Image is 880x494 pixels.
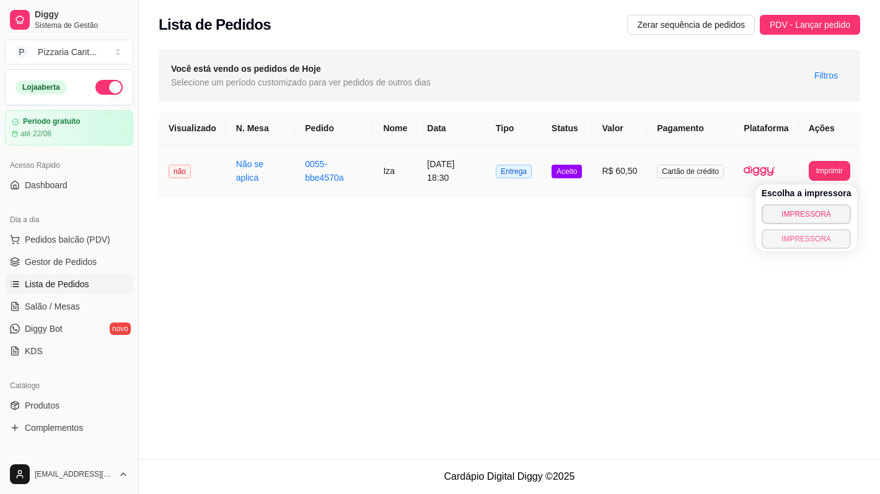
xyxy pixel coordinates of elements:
[5,252,133,272] a: Gestor de Pedidos
[417,145,486,197] td: [DATE] 18:30
[5,341,133,361] a: KDS
[5,459,133,489] button: [EMAIL_ADDRESS][DOMAIN_NAME]
[5,5,133,35] a: DiggySistema de Gestão
[373,111,417,145] th: Nome
[637,18,745,32] span: Zerar sequência de pedidos
[159,15,271,35] h2: Lista de Pedidos
[762,229,851,249] button: IMPRESSORA
[38,46,97,58] div: Pizzaria Cant ...
[35,469,113,479] span: [EMAIL_ADDRESS][DOMAIN_NAME]
[23,117,81,126] article: Período gratuito
[5,230,133,249] button: Pedidos balcão (PDV)
[770,18,850,32] span: PDV - Lançar pedido
[496,165,532,178] span: Entrega
[171,64,321,74] strong: Você está vendo os pedidos de Hoje
[592,145,647,197] td: R$ 60,50
[25,323,63,335] span: Diggy Bot
[552,165,582,178] span: Aceito
[25,345,43,357] span: KDS
[25,278,89,290] span: Lista de Pedidos
[809,161,850,181] button: Imprimir
[486,111,542,145] th: Tipo
[226,111,295,145] th: N. Mesa
[25,300,80,313] span: Salão / Mesas
[762,204,851,224] button: IMPRESSORA
[171,76,431,89] span: Selecione um período customizado para ver pedidos de outros dias
[25,256,97,268] span: Gestor de Pedidos
[305,159,343,183] a: 0055-bbe4570a
[542,111,592,145] th: Status
[25,422,83,434] span: Complementos
[5,155,133,175] div: Acesso Rápido
[295,111,373,145] th: Pedido
[627,15,755,35] button: Zerar sequência de pedidos
[5,175,133,195] a: Dashboard
[236,159,263,183] a: Não se aplica
[5,376,133,396] div: Catálogo
[5,396,133,415] a: Produtos
[95,80,123,95] button: Alterar Status
[5,418,133,438] a: Complementos
[647,111,734,145] th: Pagamento
[5,274,133,294] a: Lista de Pedidos
[417,111,486,145] th: Data
[744,155,775,186] img: diggy
[159,111,226,145] th: Visualizado
[5,319,133,339] a: Diggy Botnovo
[762,187,851,199] h4: Escolha a impressora
[20,129,51,139] article: até 22/08
[734,111,798,145] th: Plataforma
[657,165,724,178] span: Cartão de crédito
[5,40,133,64] button: Select a team
[25,399,59,412] span: Produtos
[35,20,128,30] span: Sistema de Gestão
[5,297,133,316] a: Salão / Mesas
[592,111,647,145] th: Valor
[15,80,67,94] div: Loja aberta
[169,165,191,178] span: não
[760,15,860,35] button: PDV - Lançar pedido
[139,459,880,494] footer: Cardápio Digital Diggy © 2025
[804,66,848,85] button: Filtros
[5,110,133,145] a: Período gratuitoaté 22/08
[799,111,860,145] th: Ações
[15,46,28,58] span: P
[814,69,838,82] span: Filtros
[25,179,68,191] span: Dashboard
[25,233,110,246] span: Pedidos balcão (PDV)
[5,210,133,230] div: Dia a dia
[35,9,128,20] span: Diggy
[373,145,417,197] td: Iza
